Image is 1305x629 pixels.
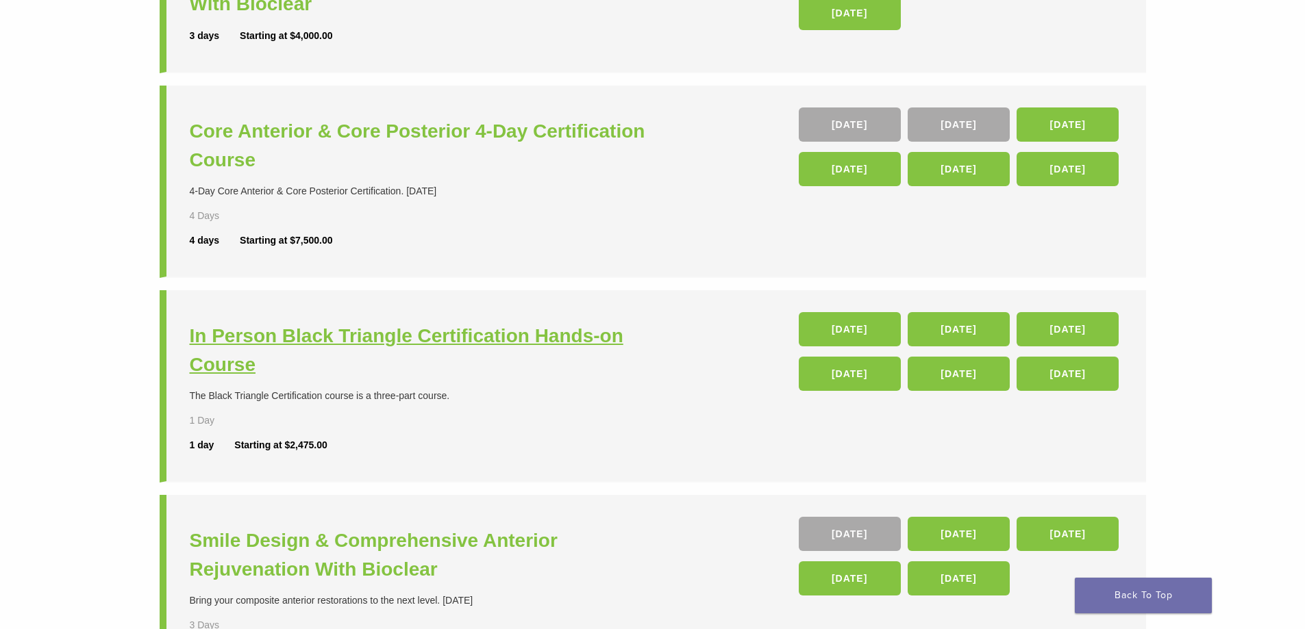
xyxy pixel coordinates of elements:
a: Smile Design & Comprehensive Anterior Rejuvenation With Bioclear [190,526,656,584]
div: 4-Day Core Anterior & Core Posterior Certification. [DATE] [190,184,656,198]
a: [DATE] [799,561,901,595]
a: [DATE] [1017,357,1119,391]
div: , , , , [799,517,1123,602]
a: [DATE] [799,152,901,186]
div: 3 days [190,29,240,43]
div: , , , , , [799,107,1123,193]
div: Starting at $2,475.00 [234,438,327,452]
a: [DATE] [799,312,901,346]
div: , , , , , [799,312,1123,398]
div: 1 day [190,438,235,452]
a: Core Anterior & Core Posterior 4-Day Certification Course [190,117,656,175]
a: [DATE] [908,107,1010,142]
div: Bring your composite anterior restorations to the next level. [DATE] [190,593,656,608]
a: [DATE] [908,152,1010,186]
a: [DATE] [1017,517,1119,551]
a: [DATE] [799,357,901,391]
a: [DATE] [799,107,901,142]
div: Starting at $7,500.00 [240,233,332,248]
div: Starting at $4,000.00 [240,29,332,43]
div: 4 days [190,233,240,248]
a: [DATE] [799,517,901,551]
a: [DATE] [1017,152,1119,186]
a: [DATE] [908,517,1010,551]
div: 4 Days [190,209,260,223]
div: The Black Triangle Certification course is a three-part course. [190,389,656,403]
a: Back To Top [1075,578,1212,613]
a: [DATE] [1017,107,1119,142]
a: In Person Black Triangle Certification Hands-on Course [190,322,656,379]
a: [DATE] [908,312,1010,346]
div: 1 Day [190,413,260,428]
a: [DATE] [908,357,1010,391]
a: [DATE] [908,561,1010,595]
a: [DATE] [1017,312,1119,346]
